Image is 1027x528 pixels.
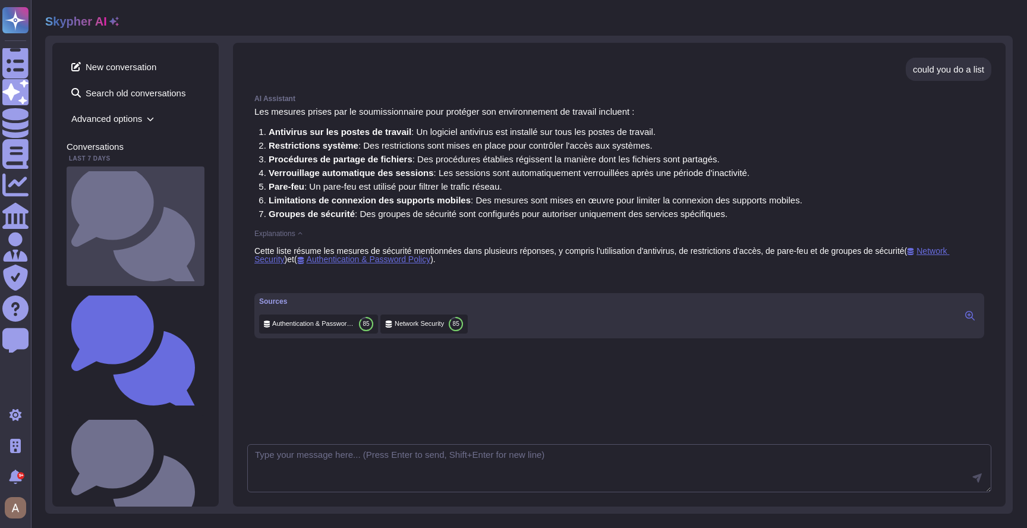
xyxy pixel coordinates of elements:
[269,196,802,205] li: : Des mesures sont mises en œuvre pour limiter la connexion des supports mobiles.
[269,141,802,150] li: : Des restrictions sont mises en place pour contrôler l'accès aux systèmes.
[266,274,276,283] button: Like this response
[269,168,434,178] strong: Verrouillage automatique des sessions
[269,195,471,205] strong: Limitations de connexion des supports mobiles
[380,315,468,334] div: Click to preview/edit this source
[297,254,431,264] span: Click to preview this source
[2,495,34,521] button: user
[259,298,468,305] div: Sources
[254,95,984,102] div: AI Assistant
[254,247,984,264] div: Cette liste résume les mesures de sécurité mentionnées dans plusieurs réponses, y compris l'utili...
[269,127,411,137] strong: Antivirus sur les postes de travail
[254,246,949,264] span: ( )
[269,181,304,191] strong: Pare-feu
[272,319,354,328] span: Authentication & Password Policy
[269,209,355,219] strong: Groupes de sécurité
[269,127,802,136] li: : Un logiciel antivirus est installé sur tous les postes de travail.
[17,472,24,479] div: 9+
[453,321,459,327] span: 85
[363,321,369,327] span: 85
[294,254,433,264] span: ( )
[67,109,204,128] span: Advanced options
[395,319,444,328] span: Network Security
[5,497,26,518] img: user
[254,107,984,116] p: Les mesures prises par le soumissionnaire pour protéger son environnement de travail incluent :
[269,155,802,164] li: : Des procédures établies régissent la manière dont les fichiers sont partagés.
[278,274,288,283] button: Dislike this response
[67,156,204,162] div: Last 7 days
[67,57,204,76] span: New conversation
[269,209,802,218] li: : Des groupes de sécurité sont configurés pour autoriser uniquement des services spécifiques.
[269,140,358,150] strong: Restrictions système
[254,246,949,264] span: Click to preview this source
[45,14,107,29] h2: Skypher AI
[913,65,984,74] div: could you do a list
[960,309,979,323] button: Click to view sources in the right panel
[254,230,295,237] span: Explanations
[67,83,204,102] span: Search old conversations
[67,142,204,151] div: Conversations
[269,182,802,191] li: : Un pare-feu est utilisé pour filtrer le trafic réseau.
[269,168,802,177] li: : Les sessions sont automatiquement verrouillées après une période d'inactivité.
[269,154,412,164] strong: Procédures de partage de fichiers
[254,274,264,283] button: Copy this response
[259,315,378,334] div: Click to preview/edit this source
